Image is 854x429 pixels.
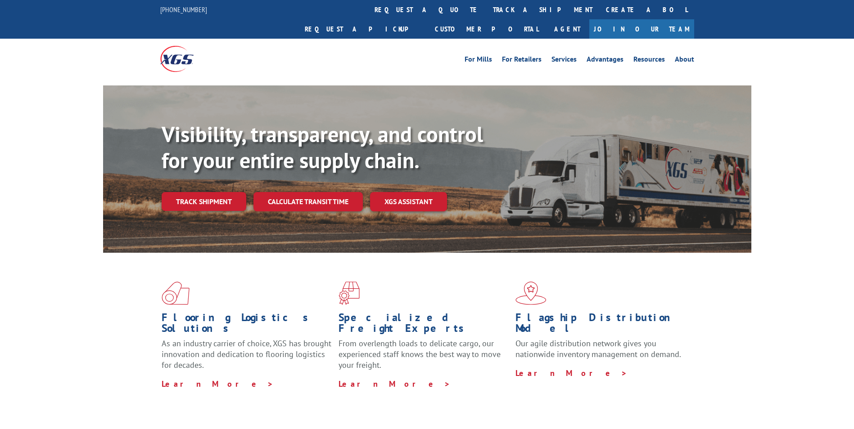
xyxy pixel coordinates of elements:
h1: Flagship Distribution Model [515,312,686,338]
a: About [675,56,694,66]
span: Our agile distribution network gives you nationwide inventory management on demand. [515,338,681,359]
img: xgs-icon-focused-on-flooring-red [339,282,360,305]
a: Learn More > [515,368,628,378]
a: Customer Portal [428,19,545,39]
a: Services [551,56,577,66]
a: XGS ASSISTANT [370,192,447,211]
a: Track shipment [162,192,246,211]
a: For Retailers [502,56,542,66]
b: Visibility, transparency, and control for your entire supply chain. [162,120,483,174]
a: Learn More > [162,379,274,389]
a: Advantages [587,56,624,66]
a: Resources [633,56,665,66]
a: Calculate transit time [253,192,363,211]
a: [PHONE_NUMBER] [160,5,207,14]
img: xgs-icon-flagship-distribution-model-red [515,282,547,305]
a: Request a pickup [298,19,428,39]
p: From overlength loads to delicate cargo, our experienced staff knows the best way to move your fr... [339,338,509,378]
a: Join Our Team [589,19,694,39]
img: xgs-icon-total-supply-chain-intelligence-red [162,282,190,305]
h1: Specialized Freight Experts [339,312,509,338]
a: Agent [545,19,589,39]
h1: Flooring Logistics Solutions [162,312,332,338]
span: As an industry carrier of choice, XGS has brought innovation and dedication to flooring logistics... [162,338,331,370]
a: For Mills [465,56,492,66]
a: Learn More > [339,379,451,389]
